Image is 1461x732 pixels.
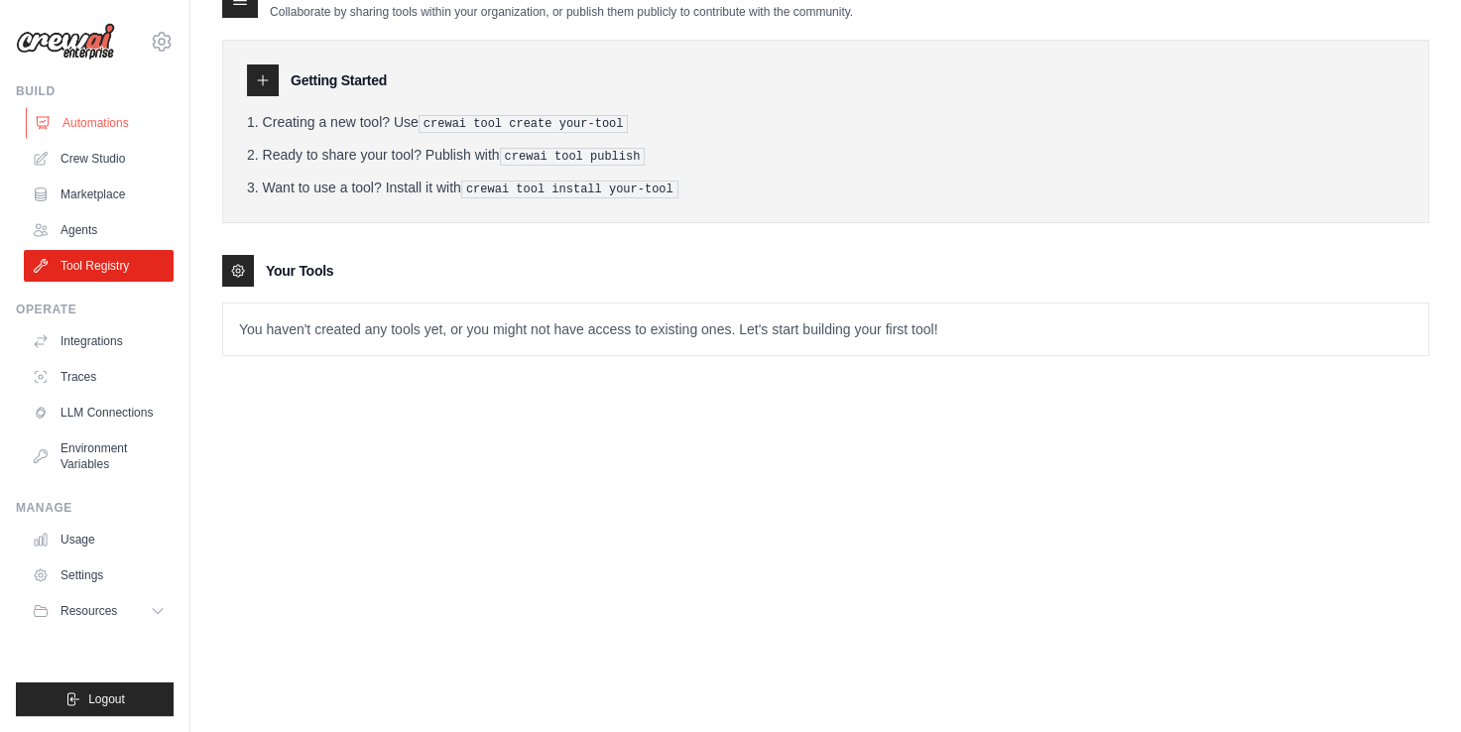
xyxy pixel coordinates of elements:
a: Settings [24,559,174,591]
a: Automations [26,107,176,139]
p: You haven't created any tools yet, or you might not have access to existing ones. Let's start bui... [223,304,1428,355]
pre: crewai tool install your-tool [461,181,678,198]
span: Logout [88,691,125,707]
div: Build [16,83,174,99]
a: Agents [24,214,174,246]
li: Creating a new tool? Use [247,112,1404,133]
img: Logo [16,23,115,61]
div: Manage [16,500,174,516]
a: Traces [24,361,174,393]
li: Want to use a tool? Install it with [247,178,1404,198]
div: Operate [16,302,174,317]
a: Tool Registry [24,250,174,282]
a: Marketplace [24,179,174,210]
pre: crewai tool publish [500,148,646,166]
a: LLM Connections [24,397,174,428]
li: Ready to share your tool? Publish with [247,145,1404,166]
button: Resources [24,595,174,627]
span: Resources [61,603,117,619]
pre: crewai tool create your-tool [419,115,629,133]
button: Logout [16,682,174,716]
a: Usage [24,524,174,555]
a: Integrations [24,325,174,357]
h3: Getting Started [291,70,387,90]
p: Collaborate by sharing tools within your organization, or publish them publicly to contribute wit... [270,4,853,20]
a: Crew Studio [24,143,174,175]
a: Environment Variables [24,432,174,480]
h3: Your Tools [266,261,333,281]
